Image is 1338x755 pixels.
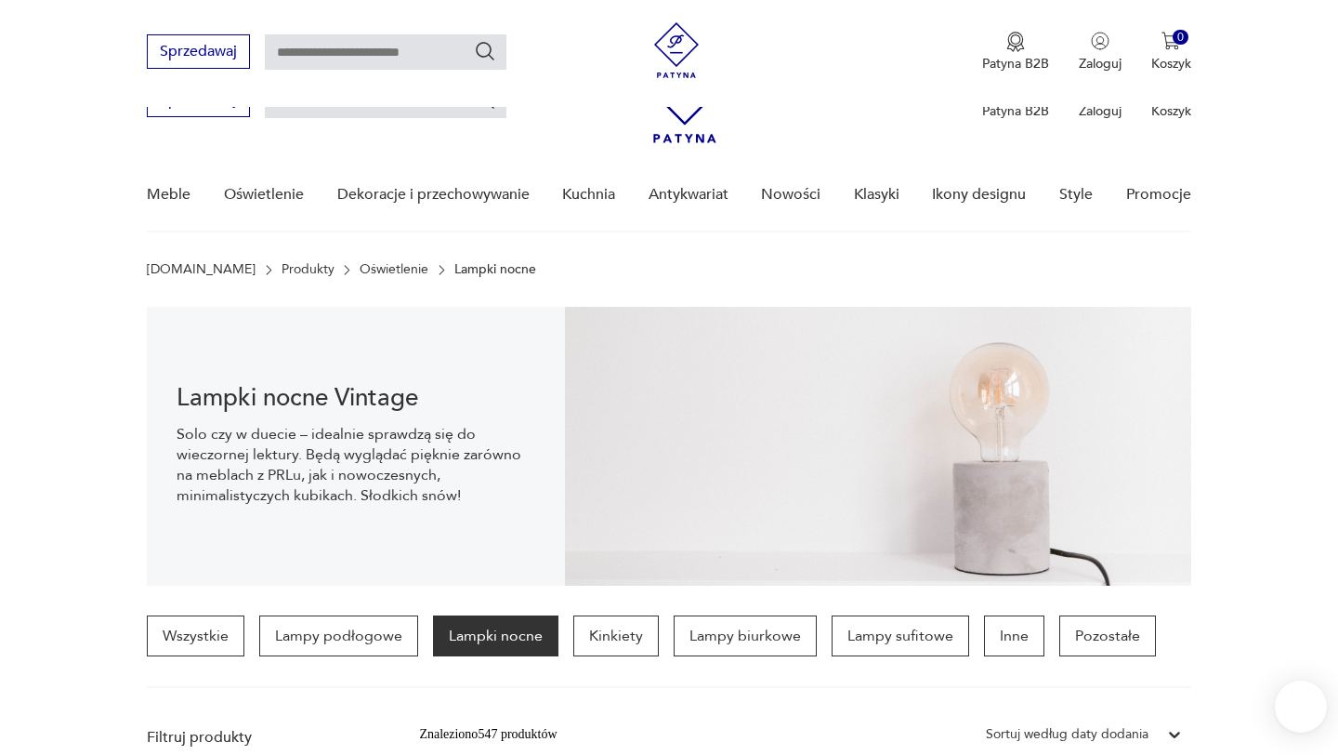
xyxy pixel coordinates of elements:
div: Znaleziono 547 produktów [419,724,557,745]
a: Kinkiety [573,616,659,656]
p: Patyna B2B [982,55,1049,73]
p: Koszyk [1151,102,1191,120]
a: Wszystkie [147,616,244,656]
img: Ikona medalu [1006,32,1025,52]
a: Kuchnia [562,159,615,231]
p: Filtruj produkty [147,727,374,748]
a: Oświetlenie [360,262,428,277]
a: Sprzedawaj [147,46,250,60]
a: Lampki nocne [433,616,558,656]
a: Pozostałe [1059,616,1156,656]
a: Produkty [282,262,334,277]
p: Solo czy w duecie – idealnie sprawdzą się do wieczornej lektury. Będą wyglądać pięknie zarówno na... [177,424,534,506]
a: Meble [147,159,190,231]
img: Lampki nocne vintage [565,307,1191,586]
img: Ikonka użytkownika [1091,32,1109,50]
a: Nowości [761,159,820,231]
a: Antykwariat [649,159,728,231]
a: Style [1059,159,1093,231]
button: Patyna B2B [982,32,1049,73]
a: Oświetlenie [224,159,304,231]
a: Lampy biurkowe [674,616,817,656]
p: Patyna B2B [982,102,1049,120]
img: Ikona koszyka [1161,32,1180,50]
a: Lampy sufitowe [832,616,969,656]
button: Szukaj [474,40,496,62]
a: Klasyki [854,159,899,231]
button: Sprzedawaj [147,34,250,69]
p: Koszyk [1151,55,1191,73]
a: Ikona medaluPatyna B2B [982,32,1049,73]
button: 0Koszyk [1151,32,1191,73]
a: Lampy podłogowe [259,616,418,656]
img: Patyna - sklep z meblami i dekoracjami vintage [649,22,704,78]
div: 0 [1173,30,1188,46]
p: Zaloguj [1079,102,1122,120]
p: Zaloguj [1079,55,1122,73]
a: Sprzedawaj [147,95,250,108]
a: Inne [984,616,1044,656]
a: Ikony designu [932,159,1026,231]
a: Dekoracje i przechowywanie [337,159,530,231]
div: Sortuj według daty dodania [986,724,1148,745]
p: Lampki nocne [454,262,536,277]
button: Zaloguj [1079,32,1122,73]
a: [DOMAIN_NAME] [147,262,256,277]
a: Promocje [1126,159,1191,231]
h1: Lampki nocne Vintage [177,387,534,409]
iframe: Smartsupp widget button [1275,681,1327,733]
